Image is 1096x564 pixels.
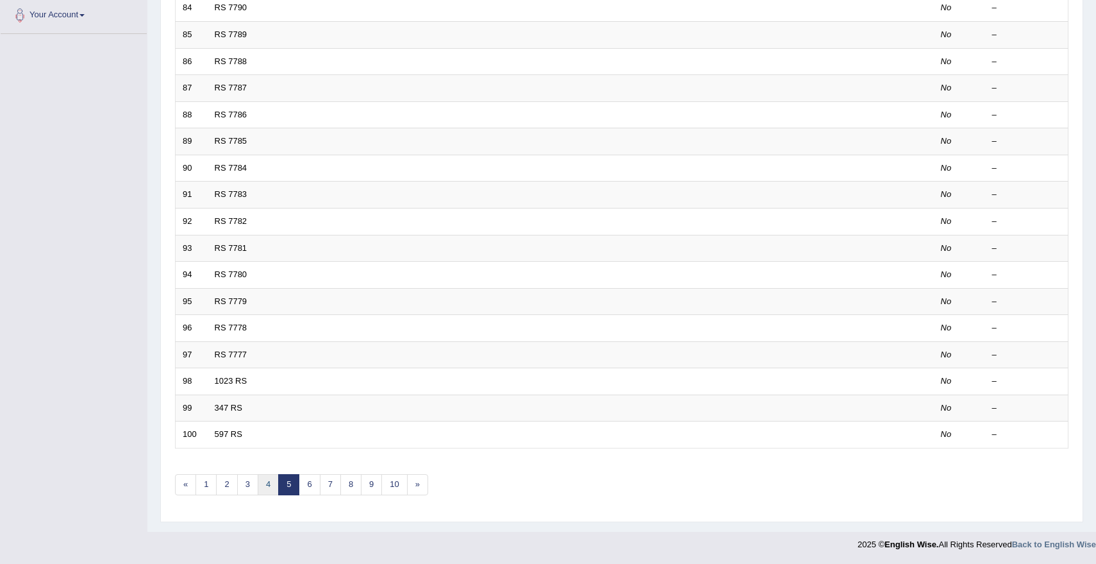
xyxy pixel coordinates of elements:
td: 100 [176,422,208,449]
em: No [941,56,952,66]
td: 91 [176,182,208,209]
td: 86 [176,48,208,75]
div: – [992,402,1061,414]
em: No [941,163,952,173]
a: 10 [381,474,407,495]
a: RS 7784 [215,163,247,173]
em: No [941,323,952,332]
td: 90 [176,155,208,182]
em: No [941,136,952,146]
div: – [992,243,1061,255]
a: RS 7790 [215,3,247,12]
div: – [992,349,1061,361]
em: No [941,269,952,279]
div: – [992,269,1061,281]
td: 92 [176,208,208,235]
td: 98 [176,368,208,395]
em: No [941,216,952,226]
em: No [941,296,952,306]
em: No [941,83,952,92]
a: RS 7779 [215,296,247,306]
td: 87 [176,75,208,102]
a: 9 [361,474,382,495]
td: 88 [176,101,208,128]
a: 597 RS [215,429,242,439]
a: 5 [278,474,299,495]
div: – [992,216,1061,228]
a: RS 7780 [215,269,247,279]
td: 94 [176,262,208,289]
a: 7 [320,474,341,495]
em: No [941,110,952,119]
a: RS 7781 [215,243,247,253]
a: « [175,474,196,495]
em: No [941,403,952,413]
a: RS 7787 [215,83,247,92]
div: – [992,322,1061,334]
a: RS 7788 [215,56,247,66]
a: RS 7785 [215,136,247,146]
em: No [941,429,952,439]
td: 95 [176,288,208,315]
em: No [941,189,952,199]
div: – [992,296,1061,308]
em: No [941,376,952,386]
a: 1023 RS [215,376,247,386]
a: RS 7789 [215,30,247,39]
em: No [941,243,952,253]
a: RS 7777 [215,350,247,359]
td: 99 [176,395,208,422]
a: RS 7786 [215,110,247,119]
div: 2025 © All Rights Reserved [858,532,1096,551]
div: – [992,162,1061,175]
div: – [992,29,1061,41]
div: – [992,429,1061,441]
a: 8 [340,474,361,495]
td: 93 [176,235,208,262]
em: No [941,30,952,39]
div: – [992,82,1061,94]
a: 347 RS [215,403,242,413]
div: – [992,109,1061,121]
a: 1 [195,474,217,495]
div: – [992,189,1061,201]
a: 2 [216,474,237,495]
a: 6 [299,474,320,495]
div: – [992,2,1061,14]
a: 3 [237,474,258,495]
a: RS 7778 [215,323,247,332]
a: RS 7782 [215,216,247,226]
div: – [992,375,1061,388]
em: No [941,3,952,12]
a: Back to English Wise [1012,540,1096,549]
em: No [941,350,952,359]
td: 96 [176,315,208,342]
a: 4 [258,474,279,495]
div: – [992,135,1061,148]
a: RS 7783 [215,189,247,199]
td: 85 [176,22,208,49]
div: – [992,56,1061,68]
td: 89 [176,128,208,155]
strong: English Wise. [884,540,938,549]
td: 97 [176,341,208,368]
a: » [407,474,428,495]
